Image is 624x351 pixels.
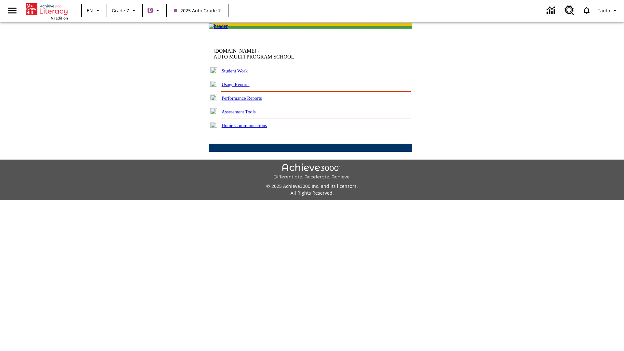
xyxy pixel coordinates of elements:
img: Achieve3000 Differentiate Accelerate Achieve [273,163,351,180]
img: plus.gif [210,67,217,73]
button: Boost Class color is purple. Change class color [145,5,164,16]
span: B [149,6,152,14]
button: Language: EN, Select a language [84,5,105,16]
a: Usage Reports [222,82,250,87]
a: Resource Center, Will open in new tab [561,2,578,19]
button: Profile/Settings [595,5,621,16]
span: 2025 Auto Grade 7 [174,7,221,14]
span: Tauto [598,7,610,14]
a: Notifications [578,2,595,19]
td: [DOMAIN_NAME] - [214,48,333,60]
button: Open side menu [3,1,22,20]
a: Performance Reports [222,96,262,101]
a: Home Communications [222,123,267,128]
div: Home [26,2,68,20]
span: EN [87,7,93,14]
a: Data Center [543,2,561,19]
img: plus.gif [210,108,217,114]
a: Student Work [222,68,248,73]
img: plus.gif [210,95,217,100]
span: Grade 7 [112,7,129,14]
nobr: AUTO MULTI PROGRAM SCHOOL [214,54,294,59]
img: plus.gif [210,81,217,87]
span: NJ Edition [51,16,68,20]
img: plus.gif [210,122,217,128]
img: header [209,23,228,29]
a: Assessment Tools [222,109,256,114]
button: Grade: Grade 7, Select a grade [109,5,140,16]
